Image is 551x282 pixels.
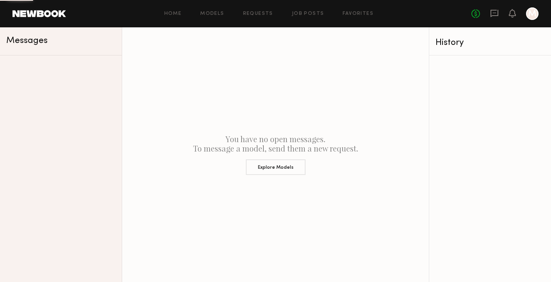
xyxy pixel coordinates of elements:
[6,36,48,45] span: Messages
[292,11,324,16] a: Job Posts
[122,27,429,282] div: You have no open messages. To message a model, send them a new request.
[164,11,182,16] a: Home
[243,11,273,16] a: Requests
[343,11,373,16] a: Favorites
[246,159,306,175] button: Explore Models
[435,38,545,47] div: History
[128,153,423,175] a: Explore Models
[200,11,224,16] a: Models
[526,7,539,20] a: M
